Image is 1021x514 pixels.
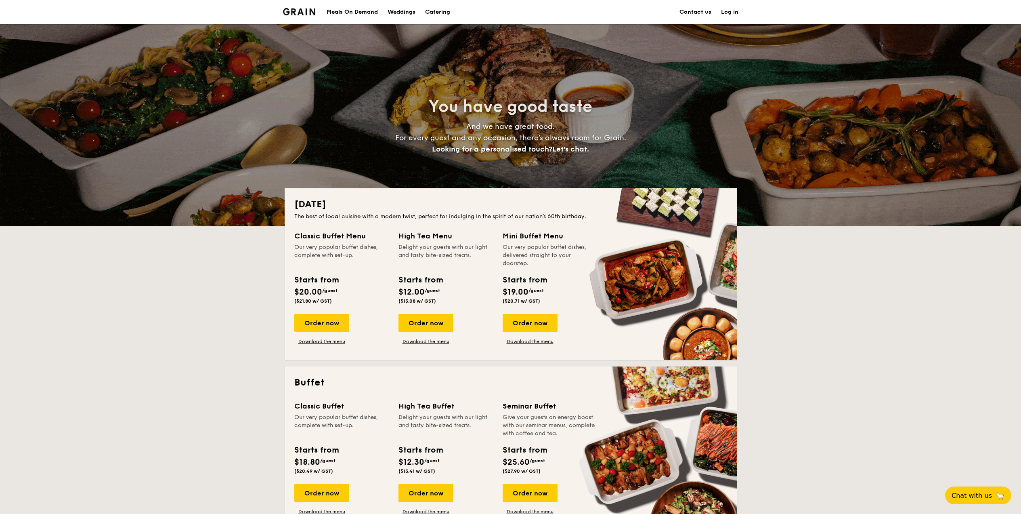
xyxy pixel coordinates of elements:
div: Starts from [398,444,442,456]
div: Our very popular buffet dishes, complete with set-up. [294,413,389,438]
div: The best of local cuisine with a modern twist, perfect for indulging in the spirit of our nation’... [294,213,727,221]
span: $12.30 [398,457,424,467]
div: Delight your guests with our light and tasty bite-sized treats. [398,413,493,438]
img: Grain [283,8,316,15]
a: Download the menu [503,338,558,345]
a: Logotype [283,8,316,15]
span: ($20.71 w/ GST) [503,298,540,304]
span: $20.00 [294,287,322,297]
span: Looking for a personalised touch? [432,145,552,154]
h2: [DATE] [294,198,727,211]
span: /guest [322,288,338,293]
span: Let's chat. [552,145,589,154]
span: ($21.80 w/ GST) [294,298,332,304]
div: High Tea Menu [398,230,493,242]
div: Seminar Buffet [503,400,597,412]
div: Starts from [503,274,547,286]
span: /guest [530,458,545,463]
span: /guest [320,458,335,463]
span: ($13.41 w/ GST) [398,468,435,474]
div: Starts from [503,444,547,456]
div: Starts from [294,444,338,456]
span: /guest [528,288,544,293]
div: Classic Buffet Menu [294,230,389,242]
span: $12.00 [398,287,425,297]
span: /guest [425,288,440,293]
div: Give your guests an energy boost with our seminar menus, complete with coffee and tea. [503,413,597,438]
div: Our very popular buffet dishes, delivered straight to your doorstep. [503,243,597,268]
div: Delight your guests with our light and tasty bite-sized treats. [398,243,493,268]
div: Classic Buffet [294,400,389,412]
div: Order now [503,484,558,502]
div: Starts from [398,274,442,286]
div: Order now [398,484,453,502]
div: Starts from [294,274,338,286]
span: $19.00 [503,287,528,297]
div: Our very popular buffet dishes, complete with set-up. [294,243,389,268]
div: High Tea Buffet [398,400,493,412]
a: Download the menu [398,338,453,345]
h2: Buffet [294,376,727,389]
div: Order now [398,314,453,332]
div: Mini Buffet Menu [503,230,597,242]
span: You have good taste [429,97,592,116]
span: $18.80 [294,457,320,467]
span: /guest [424,458,440,463]
span: Chat with us [952,492,992,499]
div: Order now [294,484,349,502]
span: 🦙 [995,491,1005,500]
div: Order now [294,314,349,332]
a: Download the menu [294,338,349,345]
span: ($20.49 w/ GST) [294,468,333,474]
span: ($27.90 w/ GST) [503,468,541,474]
span: ($13.08 w/ GST) [398,298,436,304]
span: $25.60 [503,457,530,467]
button: Chat with us🦙 [945,487,1011,504]
span: And we have great food. For every guest and any occasion, there’s always room for Grain. [395,122,626,154]
div: Order now [503,314,558,332]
